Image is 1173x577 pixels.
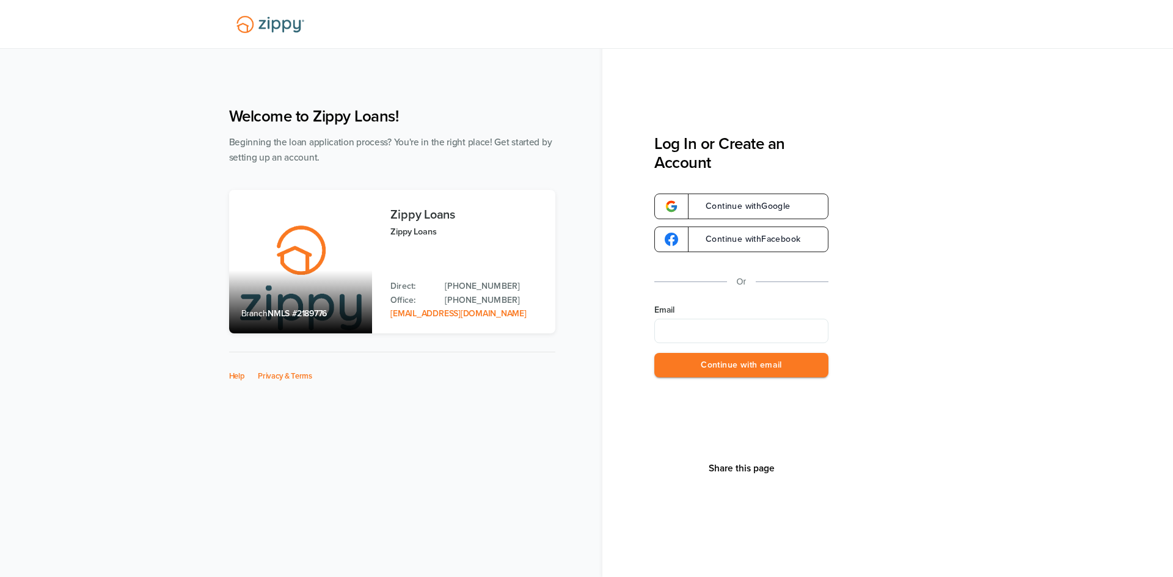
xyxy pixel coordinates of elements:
span: Branch [241,308,268,319]
a: Direct Phone: 512-975-2947 [445,280,543,293]
a: Help [229,371,245,381]
img: google-logo [665,200,678,213]
a: google-logoContinue withGoogle [654,194,828,219]
h3: Log In or Create an Account [654,134,828,172]
h1: Welcome to Zippy Loans! [229,107,555,126]
img: google-logo [665,233,678,246]
button: Continue with email [654,353,828,378]
img: Lender Logo [229,10,312,38]
a: google-logoContinue withFacebook [654,227,828,252]
a: Privacy & Terms [258,371,312,381]
p: Direct: [390,280,433,293]
p: Zippy Loans [390,225,543,239]
h3: Zippy Loans [390,208,543,222]
span: NMLS #2189776 [268,308,327,319]
a: Office Phone: 512-975-2947 [445,294,543,307]
button: Share This Page [705,462,778,474]
span: Beginning the loan application process? You're in the right place! Get started by setting up an a... [229,137,552,163]
a: Email Address: zippyguide@zippymh.com [390,308,526,319]
p: Office: [390,294,433,307]
label: Email [654,304,828,316]
span: Continue with Google [693,202,791,211]
span: Continue with Facebook [693,235,800,244]
p: Or [737,274,747,289]
input: Email Address [654,319,828,343]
